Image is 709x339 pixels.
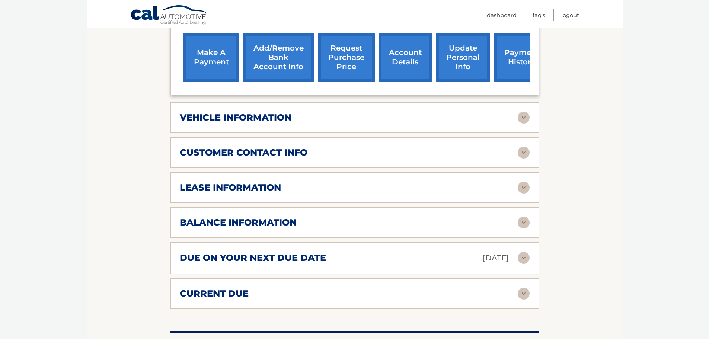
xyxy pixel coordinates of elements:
[494,33,550,82] a: payment history
[518,112,530,124] img: accordion-rest.svg
[180,112,291,123] h2: vehicle information
[483,252,509,265] p: [DATE]
[130,5,208,26] a: Cal Automotive
[518,252,530,264] img: accordion-rest.svg
[379,33,432,82] a: account details
[533,9,545,21] a: FAQ's
[436,33,490,82] a: update personal info
[561,9,579,21] a: Logout
[318,33,375,82] a: request purchase price
[180,252,326,263] h2: due on your next due date
[180,288,249,299] h2: current due
[518,217,530,228] img: accordion-rest.svg
[243,33,314,82] a: Add/Remove bank account info
[180,147,307,158] h2: customer contact info
[180,217,297,228] h2: balance information
[518,147,530,159] img: accordion-rest.svg
[518,288,530,300] img: accordion-rest.svg
[180,182,281,193] h2: lease information
[183,33,239,82] a: make a payment
[487,9,517,21] a: Dashboard
[518,182,530,194] img: accordion-rest.svg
